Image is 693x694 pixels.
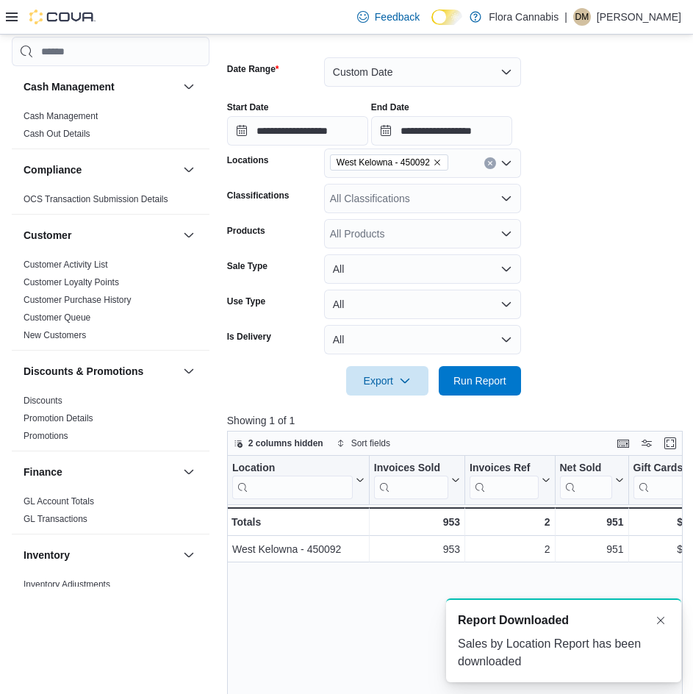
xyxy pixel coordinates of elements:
[24,294,132,306] span: Customer Purchase History
[324,57,521,87] button: Custom Date
[24,465,62,479] h3: Finance
[24,128,90,140] span: Cash Out Details
[180,463,198,481] button: Finance
[24,162,82,177] h3: Compliance
[24,312,90,323] span: Customer Queue
[228,434,329,452] button: 2 columns hidden
[374,513,460,531] div: 953
[227,260,267,272] label: Sale Type
[371,116,512,146] input: Press the down key to open a popover containing a calendar.
[652,612,669,629] button: Dismiss toast
[232,462,353,499] div: Location
[575,8,589,26] span: DM
[661,434,679,452] button: Enter fullscreen
[24,431,68,441] a: Promotions
[559,462,611,499] div: Net Sold
[374,462,460,499] button: Invoices Sold
[484,157,496,169] button: Clear input
[559,462,611,476] div: Net Sold
[227,296,265,307] label: Use Type
[227,63,279,75] label: Date Range
[180,362,198,380] button: Discounts & Promotions
[24,111,98,121] a: Cash Management
[24,496,94,507] a: GL Account Totals
[24,496,94,507] span: GL Account Totals
[489,8,559,26] p: Flora Cannabis
[24,79,177,94] button: Cash Management
[24,548,70,562] h3: Inventory
[180,226,198,244] button: Customer
[12,493,209,534] div: Finance
[559,513,623,531] div: 951
[337,155,430,170] span: West Kelowna - 450092
[470,513,550,531] div: 2
[24,193,168,205] span: OCS Transaction Submission Details
[227,413,688,428] p: Showing 1 of 1
[439,366,521,396] button: Run Report
[24,79,115,94] h3: Cash Management
[351,437,390,449] span: Sort fields
[227,116,368,146] input: Press the down key to open a popover containing a calendar.
[24,579,110,590] a: Inventory Adjustments
[227,101,269,113] label: Start Date
[24,330,86,340] a: New Customers
[324,325,521,354] button: All
[24,513,87,525] span: GL Transactions
[24,364,143,379] h3: Discounts & Promotions
[227,190,290,201] label: Classifications
[351,2,426,32] a: Feedback
[12,392,209,451] div: Discounts & Promotions
[458,635,669,670] div: Sales by Location Report has been downloaded
[232,540,365,558] div: West Kelowna - 450092
[24,260,108,270] a: Customer Activity List
[374,462,448,499] div: Invoices Sold
[232,462,353,476] div: Location
[597,8,681,26] p: [PERSON_NAME]
[24,276,119,288] span: Customer Loyalty Points
[324,290,521,319] button: All
[470,540,550,558] div: 2
[29,10,96,24] img: Cova
[12,190,209,214] div: Compliance
[24,364,177,379] button: Discounts & Promotions
[227,225,265,237] label: Products
[24,465,177,479] button: Finance
[24,295,132,305] a: Customer Purchase History
[614,434,632,452] button: Keyboard shortcuts
[355,366,420,396] span: Export
[453,373,506,388] span: Run Report
[374,540,460,558] div: 953
[24,329,86,341] span: New Customers
[24,395,62,407] span: Discounts
[633,462,691,499] div: Gift Card Sales
[12,107,209,149] div: Cash Management
[24,412,93,424] span: Promotion Details
[24,548,177,562] button: Inventory
[24,110,98,122] span: Cash Management
[24,579,110,590] span: Inventory Adjustments
[458,612,669,629] div: Notification
[500,228,512,240] button: Open list of options
[458,612,569,629] span: Report Downloaded
[346,366,428,396] button: Export
[633,462,691,476] div: Gift Cards
[24,129,90,139] a: Cash Out Details
[24,228,177,243] button: Customer
[573,8,591,26] div: Delaney Matthews
[330,154,448,171] span: West Kelowna - 450092
[431,25,432,26] span: Dark Mode
[331,434,396,452] button: Sort fields
[500,157,512,169] button: Open list of options
[24,514,87,524] a: GL Transactions
[180,161,198,179] button: Compliance
[374,462,448,476] div: Invoices Sold
[231,513,365,531] div: Totals
[324,254,521,284] button: All
[371,101,409,113] label: End Date
[470,462,550,499] button: Invoices Ref
[638,434,656,452] button: Display options
[559,462,623,499] button: Net Sold
[470,462,538,476] div: Invoices Ref
[227,331,271,343] label: Is Delivery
